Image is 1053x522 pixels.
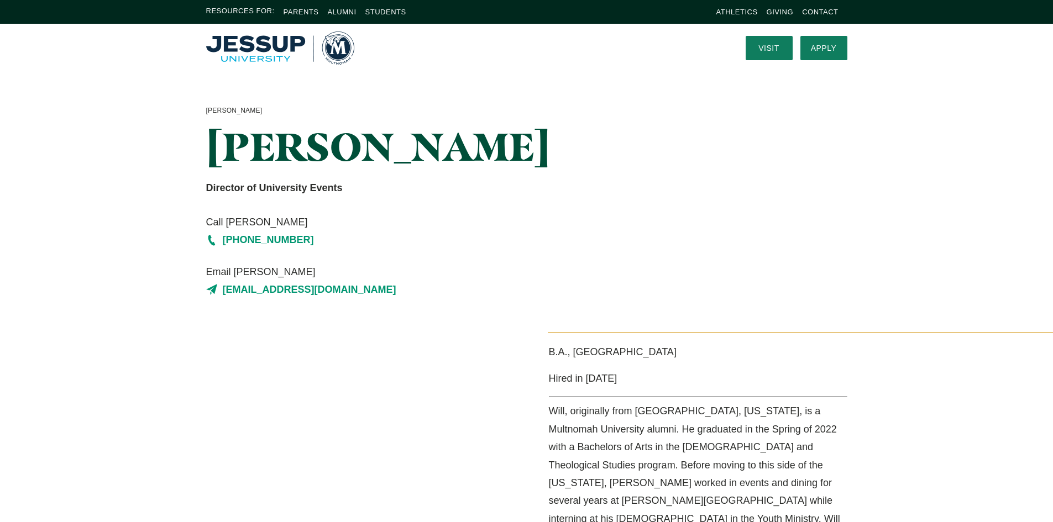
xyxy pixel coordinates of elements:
[549,370,847,387] p: Hired in [DATE]
[746,36,793,60] a: Visit
[802,8,838,16] a: Contact
[206,6,275,18] span: Resources For:
[206,213,627,231] span: Call [PERSON_NAME]
[206,125,627,168] h1: [PERSON_NAME]
[549,343,847,361] p: B.A., [GEOGRAPHIC_DATA]
[800,36,847,60] a: Apply
[365,8,406,16] a: Students
[206,31,354,65] img: Multnomah University Logo
[284,8,319,16] a: Parents
[206,31,354,65] a: Home
[327,8,356,16] a: Alumni
[206,182,343,193] b: Director of University Events
[767,8,794,16] a: Giving
[716,8,758,16] a: Athletics
[206,231,627,249] a: [PHONE_NUMBER]
[206,263,627,281] span: Email [PERSON_NAME]
[206,105,263,117] a: [PERSON_NAME]
[206,281,627,298] a: [EMAIL_ADDRESS][DOMAIN_NAME]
